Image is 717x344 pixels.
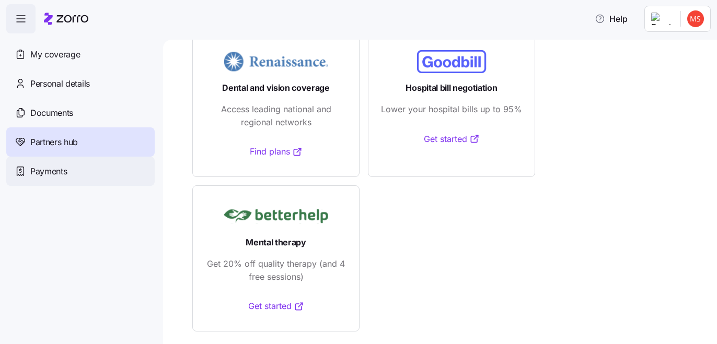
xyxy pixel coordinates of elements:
a: Personal details [6,69,155,98]
a: Payments [6,157,155,186]
span: Dental and vision coverage [222,81,330,94]
a: Get started [424,133,480,146]
span: Get 20% off quality therapy (and 4 free sessions) [205,257,346,283]
a: Find plans [250,145,303,158]
a: Documents [6,98,155,127]
img: Employer logo [651,13,672,25]
span: Help [595,13,628,25]
span: Access leading national and regional networks [205,103,346,129]
span: Hospital bill negotiation [406,81,497,94]
img: fb431bae6b719ec9f2498f680ffa4ccc [687,10,704,27]
a: Partners hub [6,127,155,157]
span: Personal details [30,77,90,90]
span: Partners hub [30,136,78,149]
a: Get started [248,300,304,313]
span: My coverage [30,48,80,61]
span: Mental therapy [246,236,306,249]
button: Help [586,8,636,29]
span: Lower your hospital bills up to 95% [381,103,522,116]
a: My coverage [6,40,155,69]
span: Payments [30,165,67,178]
span: Documents [30,106,73,120]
